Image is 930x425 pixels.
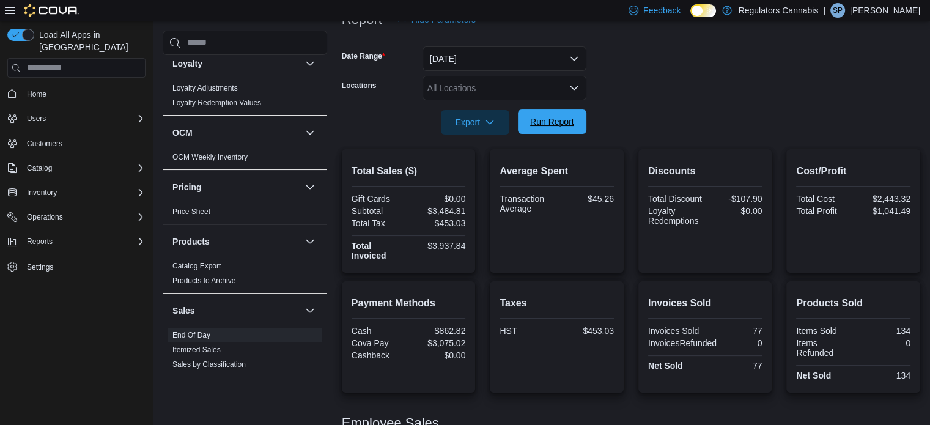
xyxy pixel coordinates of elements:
button: Products [303,234,317,249]
span: Sales by Classification [172,360,246,369]
span: Export [448,110,502,135]
label: Date Range [342,51,385,61]
p: Regulators Cannabis [738,3,818,18]
span: Settings [27,262,53,272]
div: Total Discount [648,194,703,204]
span: Customers [27,139,62,149]
span: Catalog Export [172,261,221,271]
div: Items Refunded [796,338,851,358]
span: Inventory [27,188,57,198]
div: Total Tax [352,218,406,228]
img: Cova [24,4,79,17]
h2: Taxes [500,296,614,311]
span: Reports [22,234,146,249]
span: Settings [22,259,146,274]
a: Loyalty Redemption Values [172,98,261,107]
a: Catalog Export [172,262,221,270]
nav: Complex example [7,80,146,308]
div: 0 [856,338,910,348]
span: Load All Apps in [GEOGRAPHIC_DATA] [34,29,146,53]
a: Price Sheet [172,207,210,216]
span: Users [22,111,146,126]
div: OCM [163,150,327,169]
div: $45.26 [559,194,614,204]
div: Sarah Pentz [830,3,845,18]
button: Sales [172,305,300,317]
h3: OCM [172,127,193,139]
span: Dark Mode [690,17,691,18]
div: $3,484.81 [411,206,465,216]
div: Loyalty [163,81,327,115]
div: Transaction Average [500,194,554,213]
span: Home [22,86,146,102]
span: Feedback [643,4,681,17]
h3: Pricing [172,181,201,193]
span: SP [833,3,843,18]
button: Settings [2,257,150,275]
span: Operations [27,212,63,222]
span: Users [27,114,46,124]
h2: Invoices Sold [648,296,762,311]
button: Customers [2,135,150,152]
div: $2,443.32 [856,194,910,204]
button: Catalog [22,161,57,176]
div: Items Sold [796,326,851,336]
h2: Total Sales ($) [352,164,466,179]
button: Reports [22,234,57,249]
div: Cova Pay [352,338,406,348]
div: Cash [352,326,406,336]
button: Inventory [2,184,150,201]
a: Sales by Classification [172,360,246,369]
div: Total Profit [796,206,851,216]
button: Users [2,110,150,127]
input: Dark Mode [690,4,716,17]
strong: Total Invoiced [352,241,386,261]
div: $0.00 [707,206,762,216]
button: Export [441,110,509,135]
h2: Cost/Profit [796,164,910,179]
h2: Products Sold [796,296,910,311]
button: Reports [2,233,150,250]
button: Inventory [22,185,62,200]
span: Reports [27,237,53,246]
button: Loyalty [303,56,317,71]
div: 77 [707,326,762,336]
a: Settings [22,260,58,275]
a: End Of Day [172,331,210,339]
span: Inventory [22,185,146,200]
div: $862.82 [411,326,465,336]
span: Catalog [22,161,146,176]
button: Operations [2,209,150,226]
div: $1,041.49 [856,206,910,216]
div: Pricing [163,204,327,224]
div: Products [163,259,327,293]
button: OCM [172,127,300,139]
button: Catalog [2,160,150,177]
a: Customers [22,136,67,151]
a: Products to Archive [172,276,235,285]
a: Itemized Sales [172,346,221,354]
div: InvoicesRefunded [648,338,717,348]
button: Open list of options [569,83,579,93]
a: OCM Weekly Inventory [172,153,248,161]
span: OCM Weekly Inventory [172,152,248,162]
div: $453.03 [559,326,614,336]
div: $453.03 [411,218,465,228]
div: 134 [856,371,910,380]
span: Loyalty Redemption Values [172,98,261,108]
span: Itemized Sales [172,345,221,355]
span: Catalog [27,163,52,173]
button: OCM [303,125,317,140]
button: Products [172,235,300,248]
button: Pricing [172,181,300,193]
h3: Loyalty [172,57,202,70]
span: Operations [22,210,146,224]
strong: Net Sold [796,371,831,380]
a: Home [22,87,51,102]
span: Loyalty Adjustments [172,83,238,93]
a: Loyalty Adjustments [172,84,238,92]
div: Loyalty Redemptions [648,206,703,226]
span: Customers [22,136,146,151]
